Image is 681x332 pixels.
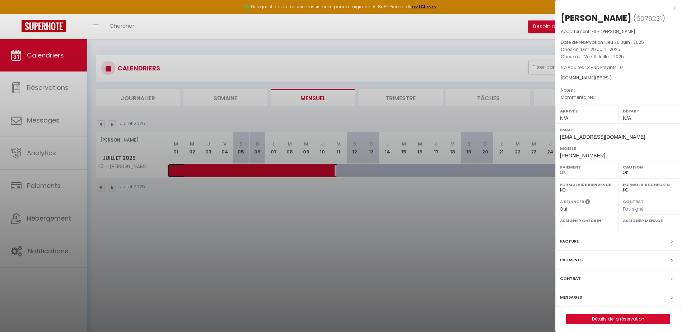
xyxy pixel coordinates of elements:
span: 6079231 [636,14,662,23]
p: Date de réservation : [561,39,676,46]
label: Facture [560,238,579,245]
label: Assigner Checkin [560,217,614,224]
span: - [596,94,599,100]
a: Détails de la réservation [566,314,670,324]
p: Checkin : [561,46,676,53]
span: Jeu 26 Juin . 2025 [605,39,644,45]
label: Départ [623,107,676,115]
span: 869 [597,75,605,81]
label: Messages [560,294,582,301]
label: Caution [623,163,676,171]
span: [PHONE_NUMBER] [560,153,605,158]
label: Contrat [623,199,644,203]
label: Email [560,126,676,133]
label: Paiement [560,163,614,171]
span: [EMAIL_ADDRESS][DOMAIN_NAME] [560,134,645,140]
label: Formulaire Checkin [623,181,676,188]
label: Mobile [560,145,676,152]
span: Ven 11 Juillet . 2025 [584,54,624,60]
label: Arrivée [560,107,614,115]
span: N/A [623,115,631,121]
span: Pas signé [623,206,644,212]
span: F3 - [PERSON_NAME] [592,28,635,34]
i: Sélectionner OUI si vous souhaiter envoyer les séquences de messages post-checkout [585,199,590,207]
div: x [555,4,676,12]
p: Checkout : [561,53,676,60]
div: [PERSON_NAME] [561,12,631,24]
p: Commentaires : [561,94,676,101]
span: ( € ) [595,75,612,81]
span: ( ) [633,13,665,23]
label: Contrat [560,275,581,282]
button: Détails de la réservation [566,314,670,324]
p: Appartement : [561,28,676,35]
span: Dim 29 Juin . 2025 [581,46,620,52]
label: Formulaire Bienvenue [560,181,614,188]
span: Nb Enfants : 0 [593,64,623,70]
label: Paiements [560,256,583,264]
p: Notes : [561,87,676,94]
span: N/A [560,115,568,121]
div: [DOMAIN_NAME] [561,75,676,82]
span: Nb Adultes : 3 - [561,64,623,70]
span: - [575,87,578,93]
label: Assigner Menage [623,217,676,224]
label: A relancer [560,199,584,205]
